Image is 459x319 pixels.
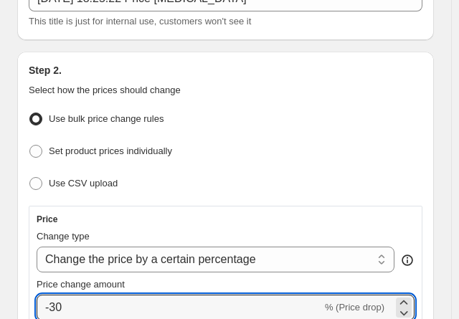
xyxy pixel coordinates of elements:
span: Price change amount [37,279,125,290]
h3: Price [37,214,57,225]
span: Use bulk price change rules [49,113,164,124]
span: Use CSV upload [49,178,118,189]
span: % (Price drop) [325,302,384,313]
span: Set product prices individually [49,146,172,156]
span: This title is just for internal use, customers won't see it [29,16,251,27]
h2: Step 2. [29,63,422,77]
div: help [400,253,415,267]
p: Select how the prices should change [29,83,422,97]
span: Change type [37,231,90,242]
